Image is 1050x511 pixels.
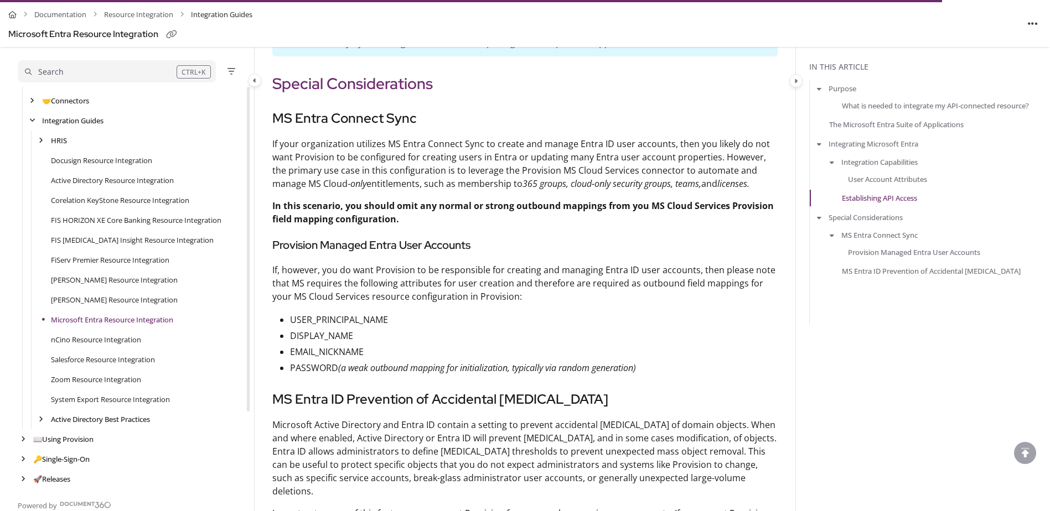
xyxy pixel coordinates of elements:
[814,138,824,150] button: arrow
[51,234,214,246] a: FIS IBS Insight Resource Integration
[814,211,824,223] button: arrow
[225,65,238,78] button: Filter
[1024,14,1042,32] button: Article more options
[51,135,67,146] a: HRIS
[51,254,169,265] a: FiServ Premier Resource Integration
[290,328,778,344] p: DISPLAY_NAME
[248,74,261,87] button: Category toggle
[191,7,252,23] span: Integration Guides
[35,414,46,425] div: arrow
[842,265,1021,277] a: MS Entra ID Prevention of Accidental [MEDICAL_DATA]
[42,96,51,106] span: 🤝
[27,96,38,106] div: arrow
[523,178,701,190] em: 365 groups, cloud-only security groups, teams,
[51,215,221,226] a: FIS HORIZON XE Core Banking Resource Integration
[18,474,29,484] div: arrow
[51,374,141,385] a: Zoom Resource Integration
[829,83,856,94] a: Purpose
[51,334,141,345] a: nCino Resource Integration
[290,312,778,328] p: USER_PRINCIPAL_NAME
[827,155,837,168] button: arrow
[272,200,774,225] strong: In this scenario, you should omit any normal or strong outbound mappings from you MS Cloud Servic...
[841,230,918,241] a: MS Entra Connect Sync
[827,229,837,241] button: arrow
[18,500,57,511] span: Powered by
[51,314,173,325] a: Microsoft Entra Resource Integration
[33,434,94,445] a: Using Provision
[51,274,178,285] a: Jack Henry SilverLake Resource Integration
[51,294,178,305] a: Jack Henry Symitar Resource Integration
[51,175,174,186] a: Active Directory Resource Integration
[290,344,778,360] p: EMAIL_NICKNAME
[42,95,89,106] a: Connectors
[1014,442,1036,464] div: scroll to top
[272,237,778,255] h4: Provision Managed Entra User Accounts
[848,173,927,184] a: User Account Attributes
[27,116,38,126] div: arrow
[789,74,803,87] button: Category toggle
[848,247,980,258] a: Provision Managed Entra User Accounts
[51,155,152,166] a: Docusign Resource Integration
[290,360,778,376] p: PASSWORD
[33,434,42,444] span: 📖
[18,454,29,465] div: arrow
[18,60,216,82] button: Search
[42,115,104,126] a: Integration Guides
[38,66,64,78] div: Search
[18,498,111,511] a: Powered by Document360 - opens in a new tab
[272,263,778,303] p: If, however, you do want Provision to be responsible for creating and managing Entra ID user acco...
[33,474,42,484] span: 🚀
[51,394,170,405] a: System Export Resource Integration
[272,108,778,128] h3: MS Entra Connect Sync
[842,100,1029,111] a: What is needed to integrate my API-connected resource?
[272,137,778,190] p: If your organization utilizes MS Entra Connect Sync to create and manage Entra ID user accounts, ...
[842,192,917,204] a: Establishing API Access
[272,389,778,409] h3: MS Entra ID Prevention of Accidental [MEDICAL_DATA]
[60,502,111,508] img: Document360
[33,473,70,484] a: Releases
[35,135,46,146] div: arrow
[717,178,749,190] em: licenses.
[829,212,903,223] a: Special Considerations
[163,26,180,44] button: Copy link of
[8,27,158,43] div: Microsoft Entra Resource Integration
[51,195,189,206] a: Corelation KeyStone Resource Integration
[33,453,90,465] a: Single-Sign-On
[272,418,778,498] p: Microsoft Active Directory and Entra ID contain a setting to prevent accidental [MEDICAL_DATA] of...
[809,61,1046,73] div: In this article
[814,82,824,95] button: arrow
[829,119,964,130] a: The Microsoft Entra Suite of Applications
[841,156,918,167] a: Integration Capabilities
[104,7,173,23] a: Resource Integration
[350,178,366,190] em: only
[51,354,155,365] a: Salesforce Resource Integration
[18,434,29,445] div: arrow
[51,414,150,425] a: Active Directory Best Practices
[33,454,42,464] span: 🔑
[829,138,918,149] a: Integrating Microsoft Entra
[272,72,778,95] h2: Special Considerations
[338,362,636,374] em: (a weak outbound mapping for initialization, typically via random generation)
[8,7,17,23] a: Home
[34,7,86,23] a: Documentation
[177,65,211,79] div: CTRL+K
